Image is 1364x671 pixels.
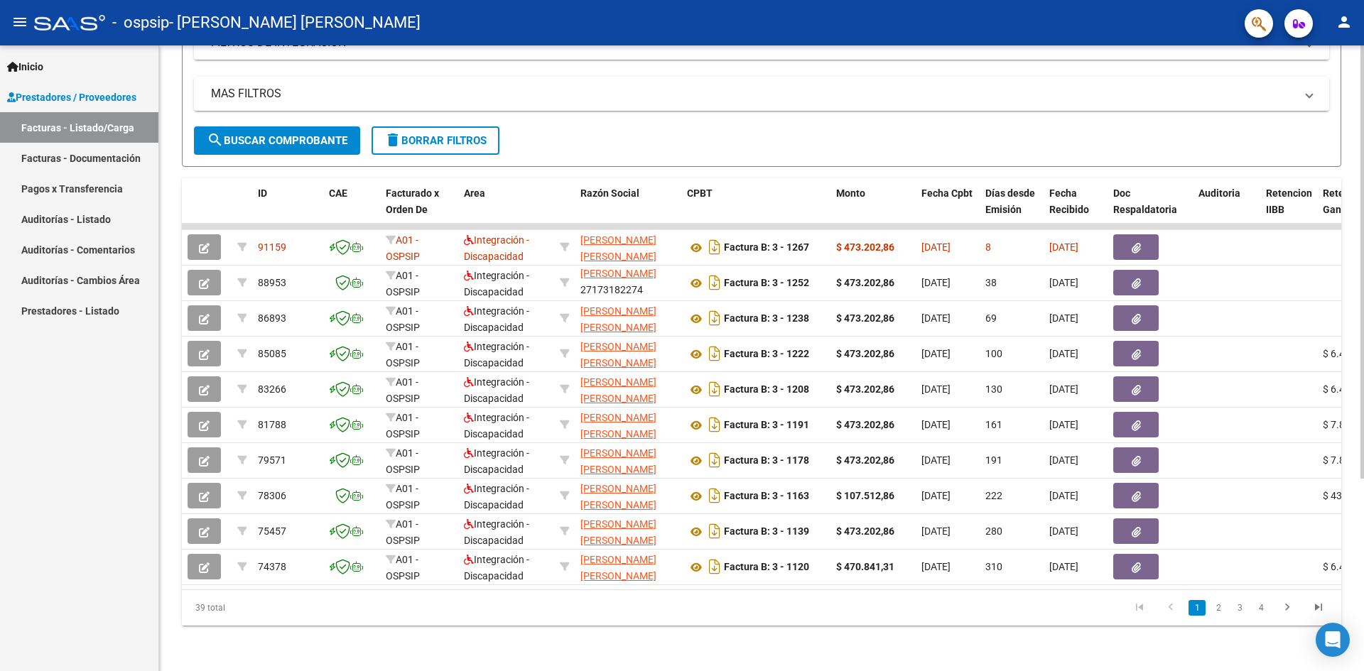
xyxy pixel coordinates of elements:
[921,454,951,466] span: [DATE]
[1044,178,1108,241] datatable-header-cell: Fecha Recibido
[985,419,1002,430] span: 161
[724,562,809,573] strong: Factura B: 3 - 1120
[580,518,656,546] span: [PERSON_NAME] [PERSON_NAME]
[1049,419,1078,430] span: [DATE]
[384,131,401,148] mat-icon: delete
[1250,596,1272,620] li: page 4
[921,419,951,430] span: [DATE]
[836,348,894,359] strong: $ 473.202,86
[464,305,529,333] span: Integración - Discapacidad
[836,561,894,572] strong: $ 470.841,31
[1266,187,1312,215] span: Retencion IIBB
[258,277,286,288] span: 88953
[836,419,894,430] strong: $ 473.202,86
[580,516,676,546] div: 27173182274
[580,483,656,511] span: [PERSON_NAME] [PERSON_NAME]
[985,312,997,324] span: 69
[921,312,951,324] span: [DATE]
[1231,600,1248,616] a: 3
[258,454,286,466] span: 79571
[836,241,894,253] strong: $ 473.202,86
[258,419,286,430] span: 81788
[580,268,676,298] div: 27173182274
[985,383,1002,395] span: 130
[921,277,951,288] span: [DATE]
[372,126,499,155] button: Borrar Filtros
[1210,600,1227,616] a: 2
[985,348,1002,359] span: 100
[705,413,724,436] i: Descargar documento
[464,518,529,546] span: Integración - Discapacidad
[724,384,809,395] strong: Factura B: 3 - 1208
[681,178,830,241] datatable-header-cell: CPBT
[580,305,656,333] span: [PERSON_NAME] [PERSON_NAME]
[211,86,1295,102] mat-panel-title: MAS FILTROS
[386,305,420,333] span: A01 - OSPSIP
[580,447,656,475] span: [PERSON_NAME] [PERSON_NAME]
[724,242,809,253] strong: Factura B: 3 - 1267
[464,341,529,369] span: Integración - Discapacidad
[921,490,951,501] span: [DATE]
[724,278,809,289] strong: Factura B: 3 - 1252
[1193,178,1260,241] datatable-header-cell: Auditoria
[580,412,656,440] span: [PERSON_NAME] [PERSON_NAME]
[836,383,894,395] strong: $ 473.202,86
[836,525,894,537] strong: $ 473.202,86
[464,412,529,440] span: Integración - Discapacidad
[1189,600,1206,616] a: 1
[985,561,1002,572] span: 310
[580,232,676,262] div: 27173182274
[705,520,724,542] i: Descargar documento
[687,187,713,199] span: CPBT
[580,341,656,369] span: [PERSON_NAME] [PERSON_NAME]
[1186,596,1208,620] li: page 1
[836,454,894,466] strong: $ 473.202,86
[207,131,224,148] mat-icon: search
[921,561,951,572] span: [DATE]
[836,277,894,288] strong: $ 473.202,86
[1108,178,1193,241] datatable-header-cell: Doc Respaldatoria
[705,271,724,294] i: Descargar documento
[464,376,529,404] span: Integración - Discapacidad
[1126,600,1153,616] a: go to first page
[724,313,809,324] strong: Factura B: 3 - 1238
[258,490,286,501] span: 78306
[724,491,809,502] strong: Factura B: 3 - 1163
[705,342,724,365] i: Descargar documento
[182,590,411,626] div: 39 total
[194,77,1329,111] mat-expansion-panel-header: MAS FILTROS
[1157,600,1184,616] a: go to previous page
[386,518,420,546] span: A01 - OSPSIP
[985,490,1002,501] span: 222
[386,412,420,440] span: A01 - OSPSIP
[724,526,809,538] strong: Factura B: 3 - 1139
[386,483,420,511] span: A01 - OSPSIP
[1229,596,1250,620] li: page 3
[386,447,420,475] span: A01 - OSPSIP
[1049,525,1078,537] span: [DATE]
[580,187,639,199] span: Razón Social
[985,525,1002,537] span: 280
[194,126,360,155] button: Buscar Comprobante
[1252,600,1270,616] a: 4
[1305,600,1332,616] a: go to last page
[830,178,916,241] datatable-header-cell: Monto
[384,134,487,147] span: Borrar Filtros
[380,178,458,241] datatable-header-cell: Facturado x Orden De
[921,348,951,359] span: [DATE]
[464,447,529,475] span: Integración - Discapacidad
[1208,596,1229,620] li: page 2
[1049,383,1078,395] span: [DATE]
[1049,277,1078,288] span: [DATE]
[386,341,420,369] span: A01 - OSPSIP
[1049,241,1078,253] span: [DATE]
[580,374,676,404] div: 27173182274
[1049,312,1078,324] span: [DATE]
[580,481,676,511] div: 27173182274
[252,178,323,241] datatable-header-cell: ID
[580,410,676,440] div: 27173182274
[836,187,865,199] span: Monto
[386,234,420,262] span: A01 - OSPSIP
[1113,187,1177,215] span: Doc Respaldatoria
[1323,490,1361,501] span: $ 433,67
